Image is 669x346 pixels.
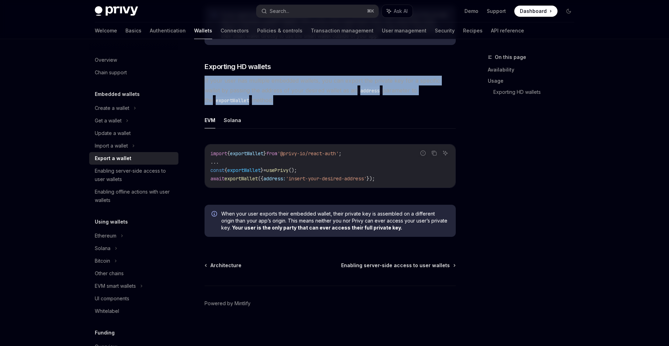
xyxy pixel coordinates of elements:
span: exportWallet [224,175,258,182]
span: exportWallet [230,150,263,157]
button: Copy the contents from the code block [430,149,439,158]
span: ; [339,150,341,157]
span: When your user exports their embedded wallet, their private key is assembled on a different origi... [221,210,449,231]
div: Ethereum [95,232,116,240]
a: Export a wallet [89,152,178,165]
a: Availability [488,64,580,75]
a: Authentication [150,22,186,39]
span: Enabling server-side access to user wallets [341,262,450,269]
div: Solana [95,244,110,253]
h5: Using wallets [95,218,128,226]
a: Wallets [194,22,212,39]
a: Enabling offline actions with user wallets [89,186,178,206]
a: User management [382,22,426,39]
span: } [261,167,263,173]
button: Toggle dark mode [563,6,574,17]
a: Basics [125,22,141,39]
a: Exporting HD wallets [493,86,580,98]
span: Dashboard [520,8,547,15]
span: exportWallet [227,167,261,173]
code: exportWallet [213,97,252,104]
span: } [263,150,266,157]
span: import [210,150,227,157]
b: Your user is the only party that can ever access their full private key. [232,225,402,231]
span: { [224,167,227,173]
div: Import a wallet [95,142,128,150]
a: Whitelabel [89,305,178,317]
a: UI components [89,292,178,305]
span: }); [367,175,375,182]
span: Architecture [210,262,241,269]
a: Connectors [221,22,249,39]
div: Export a wallet [95,154,131,163]
button: Search...⌘K [256,5,378,17]
a: Architecture [205,262,241,269]
a: Usage [488,75,580,86]
span: = [263,167,266,173]
span: Ask AI [394,8,408,15]
a: Recipes [463,22,483,39]
button: Ask AI [382,5,413,17]
a: Demo [464,8,478,15]
a: Transaction management [311,22,374,39]
div: UI components [95,294,129,303]
div: Update a wallet [95,129,131,137]
span: from [266,150,277,157]
span: await [210,175,224,182]
div: Get a wallet [95,116,122,125]
div: Search... [270,7,289,15]
div: Overview [95,56,117,64]
span: address: [263,175,286,182]
span: ... [210,159,219,165]
a: Update a wallet [89,127,178,140]
span: (); [289,167,297,173]
h5: Funding [95,329,115,337]
img: dark logo [95,6,138,16]
span: usePrivy [266,167,289,173]
a: Enabling server-side access to user wallets [89,165,178,186]
svg: Info [212,211,218,218]
a: Support [487,8,506,15]
div: Whitelabel [95,307,119,315]
div: Create a wallet [95,104,129,112]
code: address [357,87,383,95]
a: Security [435,22,455,39]
a: Powered by Mintlify [205,300,251,307]
span: const [210,167,224,173]
a: API reference [491,22,524,39]
span: '@privy-io/react-auth' [277,150,339,157]
a: Welcome [95,22,117,39]
span: ({ [258,175,263,182]
div: Other chains [95,269,124,278]
div: EVM smart wallets [95,282,136,290]
div: Bitcoin [95,257,110,265]
span: ⌘ K [367,8,374,14]
span: 'insert-your-desired-address' [286,175,367,182]
span: On this page [495,53,526,61]
div: Enabling offline actions with user wallets [95,188,174,204]
button: EVM [205,112,215,128]
span: If your user has multiple embedded wallets, you can export the private key for a specific wallet ... [205,76,456,105]
span: { [227,150,230,157]
h5: Embedded wallets [95,90,140,98]
a: Policies & controls [257,22,302,39]
span: Exporting HD wallets [205,62,271,72]
a: Dashboard [514,6,557,17]
a: Chain support [89,66,178,79]
a: Overview [89,54,178,66]
button: Solana [224,112,241,128]
button: Ask AI [441,149,450,158]
button: Report incorrect code [418,149,428,158]
div: Enabling server-side access to user wallets [95,167,174,183]
div: Chain support [95,68,127,77]
a: Enabling server-side access to user wallets [341,262,455,269]
a: Other chains [89,267,178,280]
